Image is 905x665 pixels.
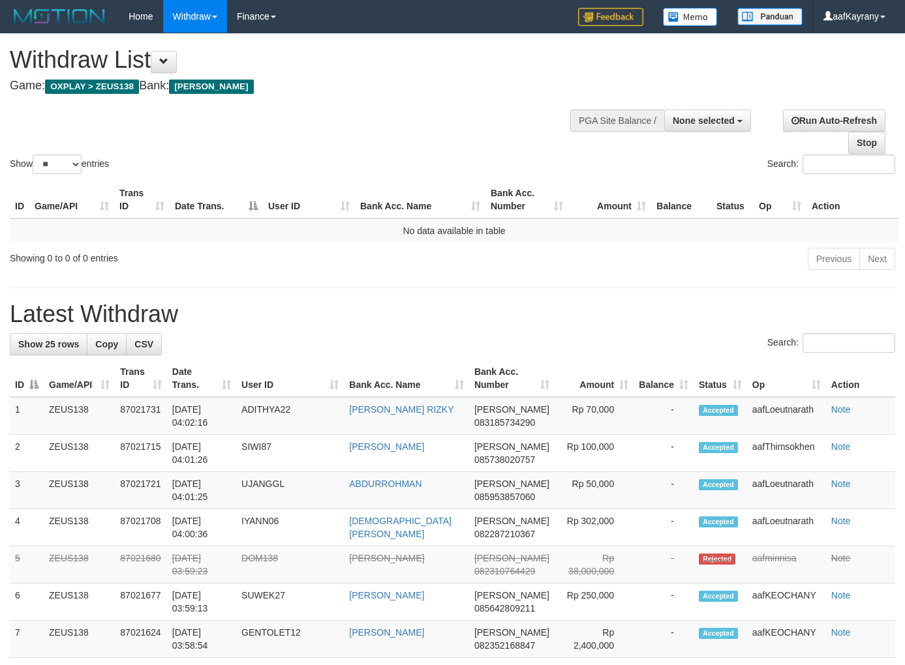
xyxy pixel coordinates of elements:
td: Rp 100,000 [555,435,634,472]
span: Show 25 rows [18,339,79,349]
td: Rp 302,000 [555,509,634,546]
td: ZEUS138 [44,472,115,509]
a: [PERSON_NAME] RIZKY [349,404,453,415]
td: Rp 250,000 [555,584,634,621]
td: 87021721 [115,472,166,509]
th: Game/API: activate to sort column ascending [29,181,114,218]
a: Copy [87,333,127,355]
td: - [634,584,694,621]
a: Show 25 rows [10,333,87,355]
th: Game/API: activate to sort column ascending [44,360,115,397]
td: [DATE] 03:59:23 [167,546,236,584]
a: Note [831,479,851,489]
td: - [634,546,694,584]
td: 87021715 [115,435,166,472]
th: Amount: activate to sort column ascending [568,181,651,218]
td: 1 [10,397,44,435]
td: [DATE] 04:01:25 [167,472,236,509]
td: GENTOLET12 [236,621,344,658]
th: User ID: activate to sort column ascending [236,360,344,397]
a: [PERSON_NAME] [349,553,424,563]
span: Accepted [699,628,738,639]
td: [DATE] 04:01:26 [167,435,236,472]
span: Copy [95,339,118,349]
label: Show entries [10,155,109,174]
td: Rp 2,400,000 [555,621,634,658]
td: ZEUS138 [44,509,115,546]
span: None selected [673,115,735,126]
span: [PERSON_NAME] [474,479,549,489]
span: [PERSON_NAME] [474,627,549,638]
td: IYANN06 [236,509,344,546]
th: Action [826,360,895,397]
td: Rp 50,000 [555,472,634,509]
td: [DATE] 03:58:54 [167,621,236,658]
th: Date Trans.: activate to sort column ascending [167,360,236,397]
span: Copy 083185734290 to clipboard [474,417,535,428]
td: DOM138 [236,546,344,584]
th: Action [806,181,898,218]
div: Showing 0 to 0 of 0 entries [10,246,367,265]
span: [PERSON_NAME] [474,404,549,415]
a: CSV [126,333,162,355]
span: CSV [134,339,153,349]
label: Search: [767,155,895,174]
td: aafThimsokhen [747,435,826,472]
td: 4 [10,509,44,546]
td: 87021677 [115,584,166,621]
div: PGA Site Balance / [570,110,664,132]
span: [PERSON_NAME] [474,516,549,526]
span: [PERSON_NAME] [474,553,549,563]
th: User ID: activate to sort column ascending [263,181,355,218]
span: Accepted [699,479,738,490]
th: ID [10,181,29,218]
td: - [634,397,694,435]
span: Copy 082310764429 to clipboard [474,566,535,576]
img: Feedback.jpg [578,8,643,26]
a: [DEMOGRAPHIC_DATA][PERSON_NAME] [349,516,452,539]
a: Note [831,553,851,563]
td: ZEUS138 [44,621,115,658]
span: Copy 085953857060 to clipboard [474,492,535,502]
span: Copy 085642809211 to clipboard [474,603,535,613]
th: Bank Acc. Name: activate to sort column ascending [355,181,485,218]
td: ZEUS138 [44,435,115,472]
a: Note [831,516,851,526]
td: - [634,621,694,658]
td: aafKEOCHANY [747,584,826,621]
a: [PERSON_NAME] [349,441,424,452]
a: [PERSON_NAME] [349,627,424,638]
td: aafKEOCHANY [747,621,826,658]
td: [DATE] 04:00:36 [167,509,236,546]
select: Showentries [33,155,82,174]
img: panduan.png [737,8,803,25]
th: Bank Acc. Number: activate to sort column ascending [485,181,568,218]
td: - [634,472,694,509]
td: 3 [10,472,44,509]
span: Copy 082352168847 to clipboard [474,640,535,651]
a: Stop [848,132,885,154]
img: MOTION_logo.png [10,7,109,26]
td: - [634,509,694,546]
span: Copy 082287210367 to clipboard [474,529,535,539]
h1: Latest Withdraw [10,301,895,327]
a: Note [831,590,851,600]
td: SUWEK27 [236,584,344,621]
h1: Withdraw List [10,47,591,73]
a: Note [831,441,851,452]
a: [PERSON_NAME] [349,590,424,600]
span: [PERSON_NAME] [474,590,549,600]
th: Op: activate to sort column ascending [747,360,826,397]
td: 2 [10,435,44,472]
span: [PERSON_NAME] [474,441,549,452]
td: ADITHYA22 [236,397,344,435]
a: Note [831,404,851,415]
input: Search: [803,155,895,174]
td: 5 [10,546,44,584]
td: UJANGGL [236,472,344,509]
th: ID: activate to sort column descending [10,360,44,397]
td: 7 [10,621,44,658]
button: None selected [664,110,751,132]
span: Accepted [699,442,738,453]
td: ZEUS138 [44,546,115,584]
